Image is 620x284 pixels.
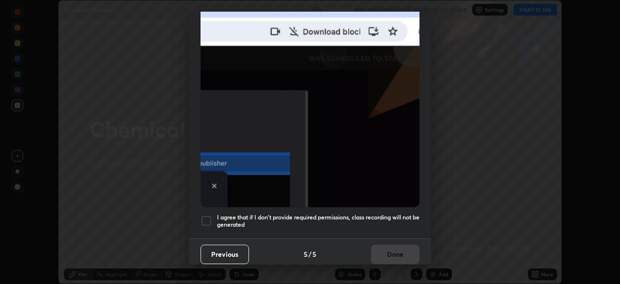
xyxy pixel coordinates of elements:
[309,249,311,259] h4: /
[217,214,419,229] h5: I agree that if I don't provide required permissions, class recording will not be generated
[201,245,249,264] button: Previous
[312,249,316,259] h4: 5
[304,249,308,259] h4: 5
